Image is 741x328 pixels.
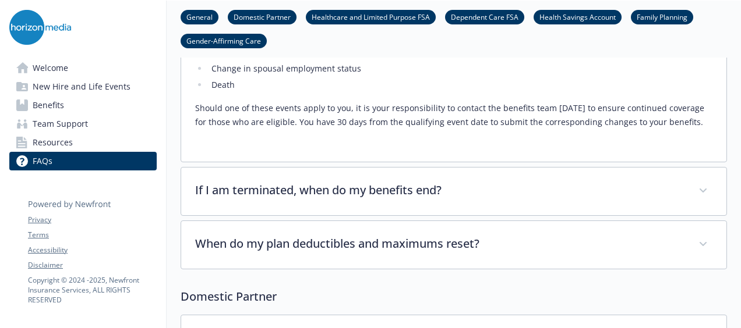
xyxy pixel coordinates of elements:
p: Domestic Partner [181,288,727,305]
span: New Hire and Life Events [33,77,130,96]
p: When do my plan deductibles and maximums reset? [195,235,684,252]
a: Gender-Affirming Care [181,35,267,46]
a: Benefits [9,96,157,115]
span: Benefits [33,96,64,115]
li: Death [208,78,712,92]
a: Family Planning [631,11,693,22]
div: When do my plan deductibles and maximums reset? [181,221,726,269]
a: Terms [28,230,156,240]
a: Team Support [9,115,157,133]
p: Should one of these events apply to you, it is your responsibility to contact the benefits team [... [195,101,712,129]
a: New Hire and Life Events [9,77,157,96]
a: Resources [9,133,157,152]
span: Team Support [33,115,88,133]
a: General [181,11,218,22]
a: Dependent Care FSA [445,11,524,22]
div: If I am terminated, when do my benefits end? [181,167,726,215]
li: Change in spousal employment status [208,62,712,76]
a: Healthcare and Limited Purpose FSA [306,11,436,22]
a: Domestic Partner [228,11,297,22]
a: Welcome [9,59,157,77]
span: FAQs [33,152,52,170]
p: If I am terminated, when do my benefits end? [195,181,684,199]
span: Welcome [33,59,68,77]
span: Resources [33,133,73,152]
a: Disclaimer [28,260,156,270]
a: Privacy [28,215,156,225]
p: Copyright © 2024 - 2025 , Newfront Insurance Services, ALL RIGHTS RESERVED [28,275,156,305]
a: Health Savings Account [534,11,622,22]
a: Accessibility [28,245,156,255]
a: FAQs [9,152,157,170]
